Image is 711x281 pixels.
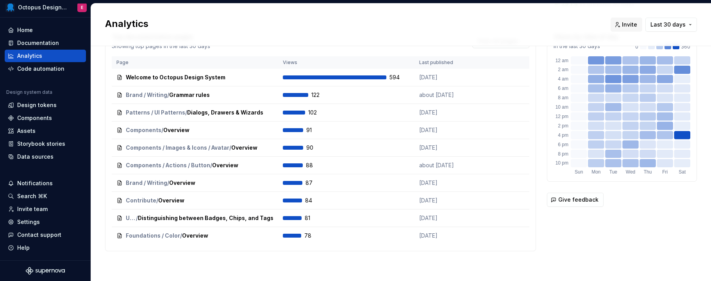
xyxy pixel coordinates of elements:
[126,197,156,204] span: Contribute
[556,58,568,63] text: 12 am
[306,144,327,152] span: 90
[306,126,327,134] span: 91
[558,151,568,157] text: 8 pm
[5,229,86,241] button: Contact support
[126,232,180,240] span: Foundations / Color
[558,123,568,129] text: 2 pm
[558,67,568,72] text: 2 am
[210,161,212,169] span: /
[81,4,83,11] div: E
[419,126,478,134] p: [DATE]
[5,242,86,254] button: Help
[556,160,568,166] text: 10 pm
[645,18,697,32] button: Last 30 days
[611,18,642,32] button: Invite
[419,179,478,187] p: [DATE]
[419,161,478,169] p: about [DATE]
[419,232,478,240] p: [DATE]
[17,153,54,161] div: Data sources
[305,179,326,187] span: 87
[558,76,568,82] text: 4 am
[17,65,64,73] div: Code automation
[158,197,184,204] span: Overview
[17,26,33,34] div: Home
[163,126,189,134] span: Overview
[414,56,482,69] th: Last published
[138,214,273,222] span: Distinguishing between Badges, Chips, and Tags
[305,214,325,222] span: 81
[5,216,86,228] a: Settings
[182,232,208,240] span: Overview
[547,193,604,207] button: Give feedback
[635,44,690,50] div: 360
[161,126,163,134] span: /
[126,91,167,99] span: Brand / Writing
[126,144,229,152] span: Components / Images & Icons / Avatar
[5,190,86,202] button: Search ⌘K
[126,109,185,116] span: Patterns / UI Patterns
[17,140,65,148] div: Storybook stories
[5,63,86,75] a: Code automation
[18,4,68,11] div: Octopus Design System
[626,169,635,175] text: Wed
[679,169,686,175] text: Sat
[558,95,568,100] text: 8 am
[662,169,668,175] text: Fri
[17,114,52,122] div: Components
[5,99,86,111] a: Design tokens
[575,169,583,175] text: Sun
[5,3,15,12] img: fcf53608-4560-46b3-9ec6-dbe177120620.png
[112,56,278,69] th: Page
[6,89,52,95] div: Design system data
[17,179,53,187] div: Notifications
[17,101,57,109] div: Design tokens
[17,231,61,239] div: Contact support
[622,21,637,29] span: Invite
[17,218,40,226] div: Settings
[556,114,568,119] text: 12 pm
[185,109,187,116] span: /
[156,197,158,204] span: /
[17,52,42,60] div: Analytics
[305,197,325,204] span: 84
[126,161,210,169] span: Components / Actions / Button
[5,177,86,190] button: Notifications
[419,109,478,116] p: [DATE]
[187,109,263,116] span: Dialogs, Drawers & Wizards
[556,104,568,110] text: 10 am
[180,232,182,240] span: /
[112,42,210,50] p: Showing top pages in the last 30 days
[5,150,86,163] a: Data sources
[167,179,169,187] span: /
[5,37,86,49] a: Documentation
[419,144,478,152] p: [DATE]
[5,203,86,215] a: Invite team
[17,192,47,200] div: Search ⌘K
[308,109,329,116] span: 102
[5,112,86,124] a: Components
[212,161,238,169] span: Overview
[231,144,257,152] span: Overview
[554,42,619,50] p: in the last 30 days
[419,73,478,81] p: [DATE]
[126,126,161,134] span: Components
[419,197,478,204] p: [DATE]
[169,179,195,187] span: Overview
[136,214,138,222] span: /
[306,161,326,169] span: 88
[26,267,65,275] svg: Supernova Logo
[5,125,86,137] a: Assets
[389,73,410,81] span: 594
[558,86,568,91] text: 6 am
[5,24,86,36] a: Home
[229,144,231,152] span: /
[5,138,86,150] a: Storybook stories
[17,39,59,47] div: Documentation
[105,18,601,30] h2: Analytics
[126,73,225,81] span: Welcome to Octopus Design System
[609,169,618,175] text: Tue
[17,244,30,252] div: Help
[650,21,686,29] span: Last 30 days
[126,179,167,187] span: Brand / Writing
